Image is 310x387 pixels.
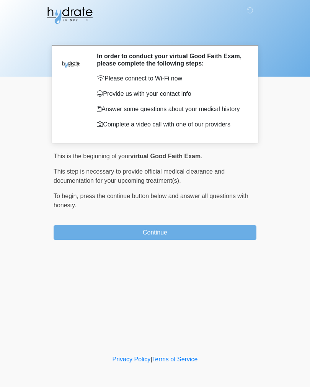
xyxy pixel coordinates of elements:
[46,6,93,25] img: Hydrate IV Bar - Fort Collins Logo
[201,153,202,159] span: .
[54,153,130,159] span: This is the beginning of your
[54,168,225,184] span: This step is necessary to provide official medical clearance and documentation for your upcoming ...
[54,193,248,208] span: press the continue button below and answer all questions with honesty.
[150,356,152,362] a: |
[54,225,256,240] button: Continue
[97,52,245,67] h2: In order to conduct your virtual Good Faith Exam, please complete the following steps:
[113,356,151,362] a: Privacy Policy
[48,28,262,42] h1: ‎ ‎ ‎
[54,193,80,199] span: To begin,
[97,74,245,83] p: Please connect to Wi-Fi now
[97,105,245,114] p: Answer some questions about your medical history
[59,52,82,75] img: Agent Avatar
[97,120,245,129] p: Complete a video call with one of our providers
[97,89,245,98] p: Provide us with your contact info
[152,356,197,362] a: Terms of Service
[130,153,201,159] strong: virtual Good Faith Exam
